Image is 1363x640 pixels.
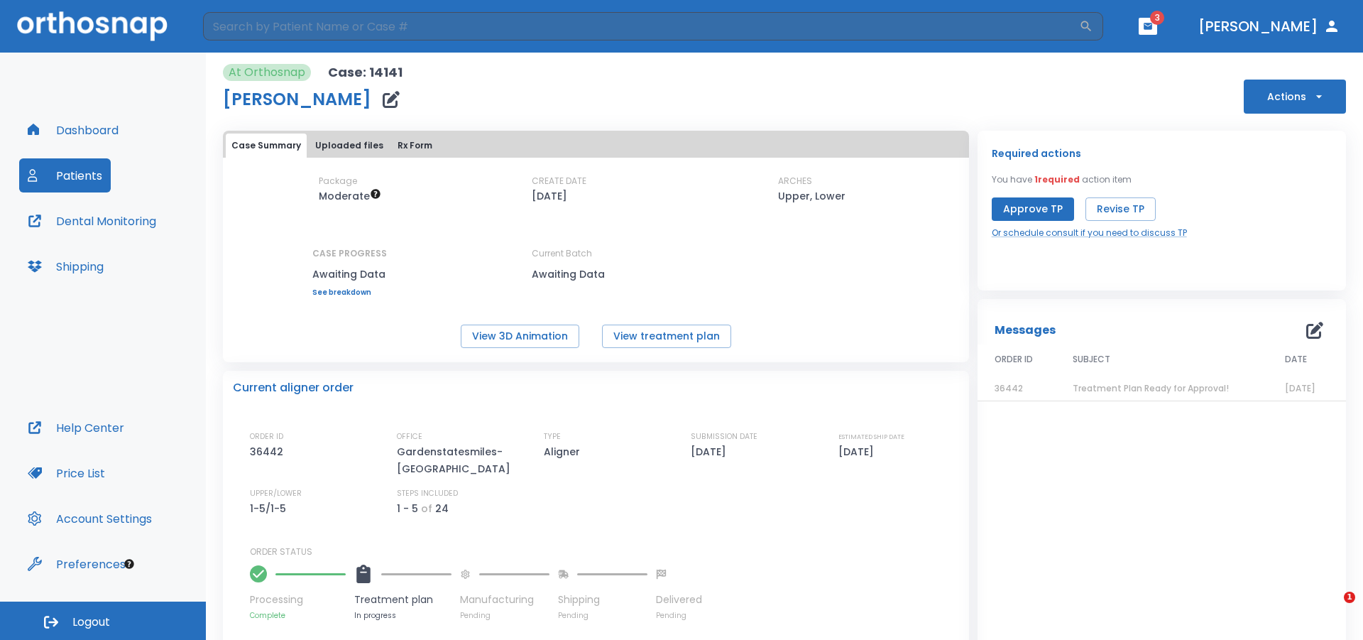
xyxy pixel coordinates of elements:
[250,546,959,558] p: ORDER STATUS
[250,443,288,460] p: 36442
[1244,80,1346,114] button: Actions
[19,158,111,192] button: Patients
[310,134,389,158] button: Uploaded files
[19,204,165,238] button: Dental Monitoring
[233,379,354,396] p: Current aligner order
[319,175,357,188] p: Package
[223,91,371,108] h1: [PERSON_NAME]
[838,443,879,460] p: [DATE]
[532,247,659,260] p: Current Batch
[1193,13,1346,39] button: [PERSON_NAME]
[1073,353,1110,366] span: SUBJECT
[1034,173,1080,185] span: 1 required
[392,134,438,158] button: Rx Form
[558,610,647,621] p: Pending
[995,382,1023,394] span: 36442
[203,12,1079,40] input: Search by Patient Name or Case #
[19,456,114,490] button: Price List
[1285,382,1315,394] span: [DATE]
[995,322,1056,339] p: Messages
[226,134,307,158] button: Case Summary
[691,430,757,443] p: SUBMISSION DATE
[328,64,403,81] p: Case: 14141
[123,558,136,570] div: Tooltip anchor
[992,145,1081,162] p: Required actions
[1085,197,1156,221] button: Revise TP
[250,487,302,500] p: UPPER/LOWER
[656,592,702,607] p: Delivered
[250,592,346,607] p: Processing
[229,64,305,81] p: At Orthosnap
[656,610,702,621] p: Pending
[532,266,659,283] p: Awaiting Data
[992,173,1132,186] p: You have action item
[602,325,731,348] button: View treatment plan
[397,500,418,517] p: 1 - 5
[558,592,647,607] p: Shipping
[397,430,422,443] p: OFFICE
[19,501,160,536] button: Account Settings
[1315,592,1349,626] iframe: Intercom live chat
[532,188,567,205] p: [DATE]
[544,430,561,443] p: TYPE
[421,500,432,517] p: of
[19,113,127,147] button: Dashboard
[312,288,387,297] a: See breakdown
[1073,382,1229,394] span: Treatment Plan Ready for Approval!
[778,175,812,188] p: ARCHES
[691,443,731,460] p: [DATE]
[312,266,387,283] p: Awaiting Data
[226,134,966,158] div: tabs
[435,500,449,517] p: 24
[544,443,585,460] p: Aligner
[312,247,387,260] p: CASE PROGRESS
[995,353,1033,366] span: ORDER ID
[354,592,451,607] p: Treatment plan
[778,188,845,205] p: Upper, Lower
[397,487,458,500] p: STEPS INCLUDED
[460,592,549,607] p: Manufacturing
[354,610,451,621] p: In progress
[397,443,518,477] p: Gardenstatesmiles-[GEOGRAPHIC_DATA]
[319,189,381,203] span: Up to 20 Steps (40 aligners)
[19,249,112,283] button: Shipping
[72,614,110,630] span: Logout
[461,325,579,348] button: View 3D Animation
[532,175,586,188] p: CREATE DATE
[250,430,283,443] p: ORDER ID
[19,547,134,581] button: Preferences
[1150,11,1164,25] span: 3
[1285,353,1307,366] span: DATE
[1344,592,1355,603] span: 1
[838,430,904,443] p: ESTIMATED SHIP DATE
[19,411,133,445] button: Help Center
[992,227,1187,239] a: Or schedule consult if you need to discuss TP
[250,500,291,517] p: 1-5/1-5
[17,11,168,40] img: Orthosnap
[250,610,346,621] p: Complete
[992,197,1074,221] button: Approve TP
[460,610,549,621] p: Pending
